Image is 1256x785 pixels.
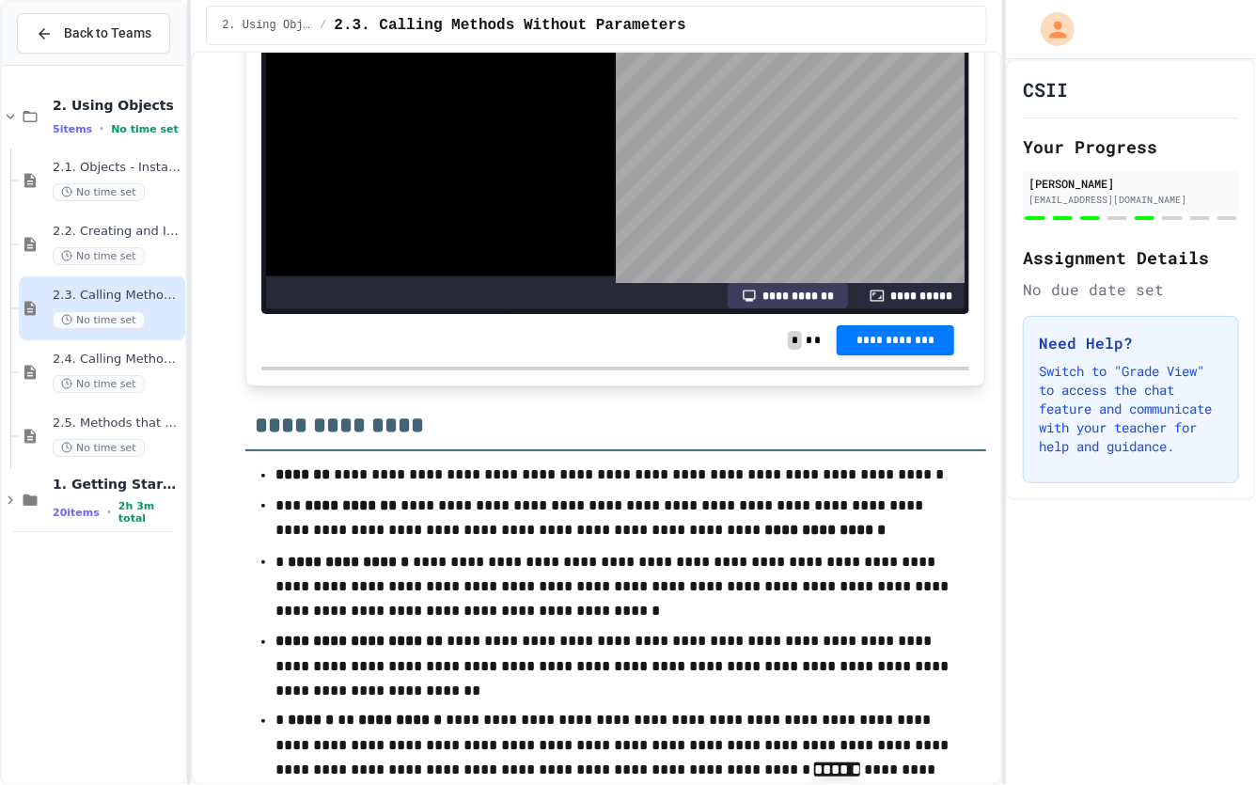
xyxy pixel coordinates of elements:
span: 2.5. Methods that Return Values [53,416,181,432]
span: 1. Getting Started and Primitive Types [53,476,181,493]
div: [PERSON_NAME] [1028,175,1233,192]
span: 2.2. Creating and Initializing Objects: Constructors [53,224,181,240]
div: My Account [1021,8,1079,51]
span: 2. Using Objects [222,18,312,33]
h1: CSII [1023,76,1068,102]
span: 20 items [53,507,100,519]
span: • [100,121,103,136]
span: No time set [53,183,145,201]
span: Back to Teams [64,24,151,43]
span: 5 items [53,123,92,135]
div: [EMAIL_ADDRESS][DOMAIN_NAME] [1028,193,1233,207]
span: 2.3. Calling Methods Without Parameters [53,288,181,304]
span: 2.1. Objects - Instances of Classes [53,160,181,176]
span: No time set [111,123,179,135]
span: 2.4. Calling Methods With Parameters [53,352,181,368]
span: No time set [53,439,145,457]
span: 2h 3m total [118,500,181,525]
span: 2. Using Objects [53,97,181,114]
span: No time set [53,247,145,265]
button: Back to Teams [17,13,170,54]
span: 2.3. Calling Methods Without Parameters [334,14,685,37]
span: No time set [53,311,145,329]
span: • [107,505,111,520]
h2: Your Progress [1023,133,1239,160]
div: No due date set [1023,278,1239,301]
span: / [320,18,326,33]
span: No time set [53,375,145,393]
p: Switch to "Grade View" to access the chat feature and communicate with your teacher for help and ... [1039,362,1223,456]
h2: Assignment Details [1023,244,1239,271]
h3: Need Help? [1039,332,1223,354]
